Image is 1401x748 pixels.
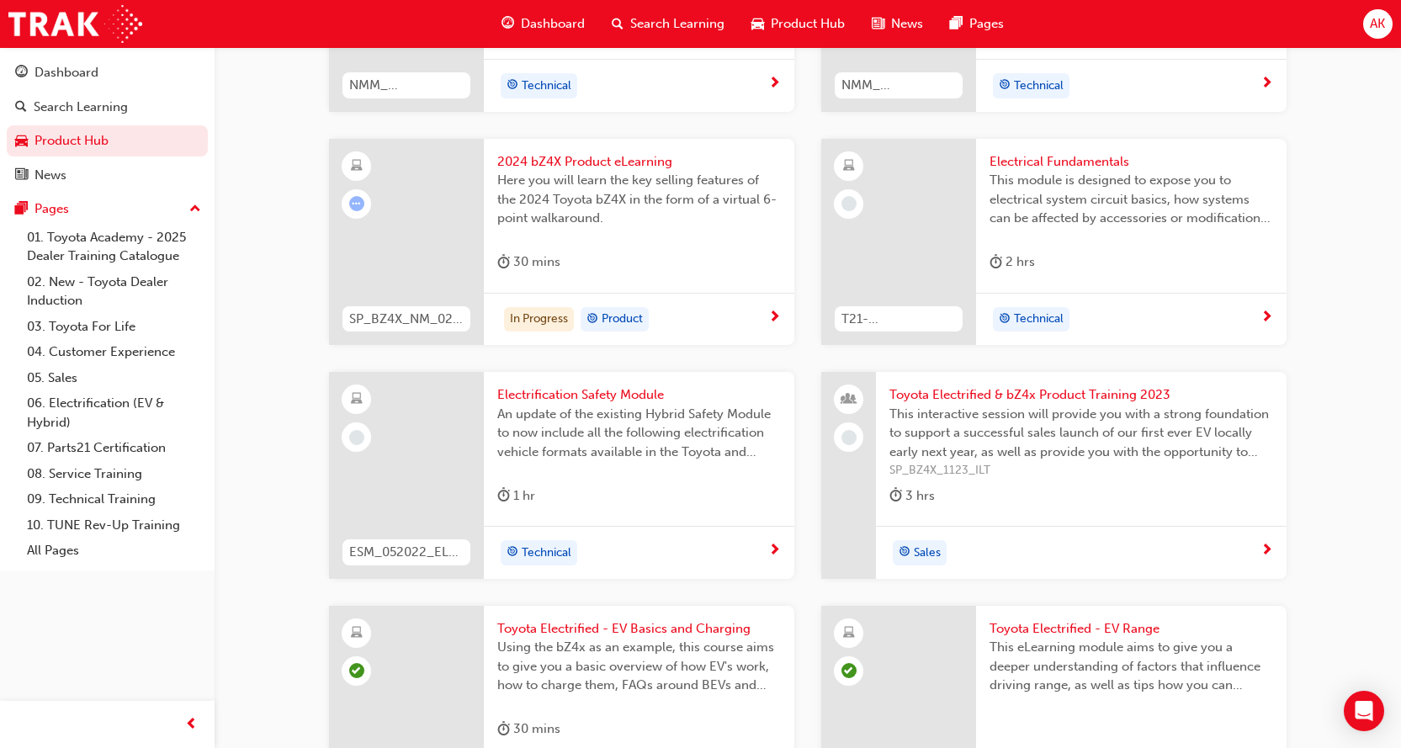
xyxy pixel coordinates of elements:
a: Dashboard [7,57,208,88]
span: SP_BZ4X_NM_0224_EL01 [349,310,464,329]
span: search-icon [15,100,27,115]
span: news-icon [872,13,884,34]
span: SP_BZ4X_1123_ILT [889,461,1273,480]
span: Using the bZ4x as an example, this course aims to give you a basic overview of how EV's work, how... [497,638,781,695]
div: News [34,166,66,185]
span: learningResourceType_ELEARNING-icon [843,623,855,645]
span: This eLearning module aims to give you a deeper understanding of factors that influence driving r... [990,638,1273,695]
div: In Progress [504,307,574,332]
span: Toyota Electrified - EV Range [990,619,1273,639]
span: This module is designed to expose you to electrical system circuit basics, how systems can be aff... [990,171,1273,228]
span: learningRecordVerb_PASS-icon [841,663,857,678]
span: An update of the existing Hybrid Safety Module to now include all the following electrification v... [497,405,781,462]
span: Electrical Fundamentals [990,152,1273,172]
span: target-icon [586,309,598,331]
span: Product [602,310,643,329]
span: guage-icon [501,13,514,34]
a: 08. Service Training [20,461,208,487]
span: Dashboard [521,14,585,34]
a: 09. Technical Training [20,486,208,512]
a: news-iconNews [858,7,937,41]
div: Open Intercom Messenger [1344,691,1384,731]
button: AK [1363,9,1393,39]
span: Product Hub [771,14,845,34]
span: duration-icon [497,252,510,273]
button: Pages [7,194,208,225]
a: Search Learning [7,92,208,123]
span: learningRecordVerb_NONE-icon [841,430,857,445]
a: 06. Electrification (EV & Hybrid) [20,390,208,435]
a: Product Hub [7,125,208,156]
span: car-icon [15,134,28,149]
a: search-iconSearch Learning [598,7,738,41]
span: News [891,14,923,34]
span: T21-FOD_ELEC_PREREQ [841,310,956,329]
span: target-icon [507,542,518,564]
a: guage-iconDashboard [488,7,598,41]
span: duration-icon [990,252,1002,273]
a: ESM_052022_ELEARNElectrification Safety ModuleAn update of the existing Hybrid Safety Module to n... [329,372,794,579]
span: Technical [522,544,571,563]
a: 04. Customer Experience [20,339,208,365]
a: pages-iconPages [937,7,1017,41]
span: AK [1370,14,1385,34]
span: target-icon [507,75,518,97]
span: duration-icon [889,485,902,507]
span: NMM_ BZ4X_022024_MODULE_4 [349,76,464,95]
button: DashboardSearch LearningProduct HubNews [7,54,208,194]
span: Toyota Electrified - EV Basics and Charging [497,619,781,639]
span: pages-icon [15,202,28,217]
span: target-icon [899,542,910,564]
span: next-icon [768,77,781,92]
span: people-icon [843,389,855,411]
span: duration-icon [497,719,510,740]
div: 3 hrs [889,485,935,507]
span: Technical [522,77,571,96]
span: learningResourceType_ELEARNING-icon [351,389,363,411]
a: 07. Parts21 Certification [20,435,208,461]
a: 03. Toyota For Life [20,314,208,340]
span: Technical [1014,310,1064,329]
div: 1 hr [497,485,535,507]
span: Pages [969,14,1004,34]
span: next-icon [1260,544,1273,559]
a: All Pages [20,538,208,564]
img: Trak [8,5,142,43]
span: Search Learning [630,14,724,34]
span: prev-icon [185,714,198,735]
span: car-icon [751,13,764,34]
div: 2 hrs [990,252,1035,273]
span: learningRecordVerb_NONE-icon [841,196,857,211]
a: SP_BZ4X_NM_0224_EL012024 bZ4X Product eLearningHere you will learn the key selling features of th... [329,139,794,346]
span: next-icon [1260,77,1273,92]
span: guage-icon [15,66,28,81]
a: News [7,160,208,191]
a: 10. TUNE Rev-Up Training [20,512,208,538]
span: learningRecordVerb_NONE-icon [349,430,364,445]
span: learningResourceType_ELEARNING-icon [843,156,855,178]
span: Toyota Electrified & bZ4x Product Training 2023 [889,385,1273,405]
span: Technical [1014,77,1064,96]
div: Dashboard [34,63,98,82]
a: car-iconProduct Hub [738,7,858,41]
span: Here you will learn the key selling features of the 2024 Toyota bZ4X in the form of a virtual 6-p... [497,171,781,228]
span: learningRecordVerb_PASS-icon [349,663,364,678]
a: 05. Sales [20,365,208,391]
span: Sales [914,544,941,563]
span: learningResourceType_ELEARNING-icon [351,156,363,178]
span: next-icon [768,544,781,559]
a: 01. Toyota Academy - 2025 Dealer Training Catalogue [20,225,208,269]
span: Electrification Safety Module [497,385,781,405]
a: 02. New - Toyota Dealer Induction [20,269,208,314]
span: This interactive session will provide you with a strong foundation to support a successful sales ... [889,405,1273,462]
span: pages-icon [950,13,963,34]
span: next-icon [1260,310,1273,326]
a: Toyota Electrified & bZ4x Product Training 2023This interactive session will provide you with a s... [821,372,1287,579]
span: up-icon [189,199,201,220]
span: ESM_052022_ELEARN [349,543,464,562]
span: NMM_ BZ4X_022024_MODULE_5 [841,76,956,95]
span: target-icon [999,309,1011,331]
span: next-icon [768,310,781,326]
